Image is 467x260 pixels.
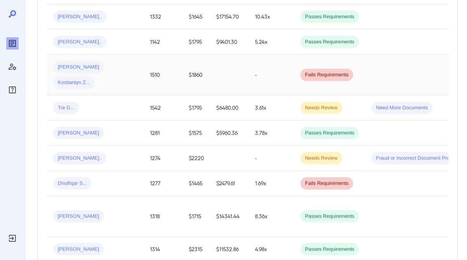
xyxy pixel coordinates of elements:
td: $1575 [183,121,210,146]
span: [PERSON_NAME] [53,129,104,137]
td: - [249,55,294,95]
span: [PERSON_NAME].. [53,13,107,21]
td: $17154.70 [210,4,249,29]
td: 5.24x [249,29,294,55]
div: Reports [6,37,19,50]
td: $1715 [183,196,210,237]
td: $1465 [183,171,210,196]
span: Dhulfiqar S... [53,180,91,187]
td: $9401.30 [210,29,249,55]
td: 1332 [144,4,183,29]
td: 8.36x [249,196,294,237]
td: $2479.61 [210,171,249,196]
td: 1542 [144,95,183,121]
span: Fraud or Incorrect Document Provided [371,155,466,162]
td: 1.69x [249,171,294,196]
td: $1860 [183,55,210,95]
span: [PERSON_NAME] [53,213,104,220]
span: [PERSON_NAME].. [53,38,107,46]
span: Fails Requirements [300,71,353,79]
td: 10.43x [249,4,294,29]
td: 3.61x [249,95,294,121]
div: Manage Users [6,60,19,73]
td: - [249,146,294,171]
span: [PERSON_NAME] [53,246,104,253]
td: $5960.36 [210,121,249,146]
span: [PERSON_NAME].. [53,155,107,162]
td: $1645 [183,4,210,29]
div: Log Out [6,232,19,245]
span: Tre D... [53,104,79,112]
td: 1277 [144,171,183,196]
td: $1795 [183,95,210,121]
td: 1510 [144,55,183,95]
td: 1318 [144,196,183,237]
span: Fails Requirements [300,180,353,187]
div: FAQ [6,84,19,96]
span: Needs Review [300,155,342,162]
span: Passes Requirements [300,213,359,220]
td: $14341.44 [210,196,249,237]
td: 1281 [144,121,183,146]
span: Need More Documents [371,104,433,112]
td: 1274 [144,146,183,171]
td: $1795 [183,29,210,55]
span: Passes Requirements [300,13,359,21]
td: 3.78x [249,121,294,146]
td: $6480.00 [210,95,249,121]
span: [PERSON_NAME] [53,64,104,71]
span: Kostiantyn Z... [53,79,95,86]
td: 1142 [144,29,183,55]
td: $2220 [183,146,210,171]
span: Passes Requirements [300,38,359,46]
span: Passes Requirements [300,246,359,253]
span: Needs Review [300,104,342,112]
span: Passes Requirements [300,129,359,137]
